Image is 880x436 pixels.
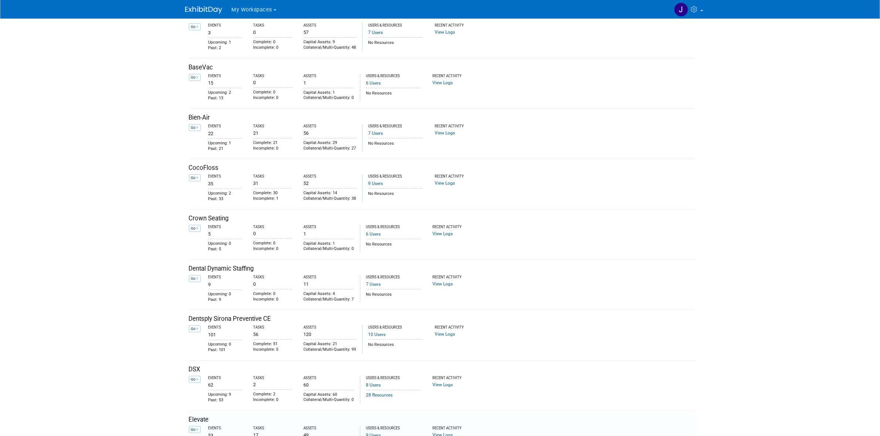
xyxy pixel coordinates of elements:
a: View Logs [432,281,453,286]
div: 120 [304,330,356,337]
div: 15 [208,78,242,86]
div: Users & Resources [366,376,421,381]
div: Complete: 2 [254,392,292,397]
div: Events [208,325,242,330]
div: Incomplete: 0 [254,397,292,403]
span: No Resources [366,292,392,297]
div: Complete: 0 [254,291,292,297]
div: Collateral/Multi-Quantity: 0 [304,246,354,252]
div: DSX [189,365,695,374]
div: Past: 101 [208,347,242,353]
div: 1 [304,230,354,237]
div: 0 [254,280,292,287]
div: Complete: 30 [254,190,292,196]
a: View Logs [435,181,455,186]
div: Incomplete: 0 [254,246,292,252]
div: Complete: 0 [254,40,292,45]
div: Assets [304,275,354,280]
div: Users & Resources [368,23,423,28]
div: Tasks [254,426,292,431]
div: 5 [208,229,242,237]
a: 28 Resources [366,392,393,398]
a: Go [189,124,201,131]
div: Users & Resources [366,74,421,79]
span: No Resources [368,141,394,146]
div: Users & Resources [366,426,421,431]
div: Capital Assets: 9 [304,40,356,45]
div: Collateral/Multi-Quantity: 48 [304,45,356,51]
div: Recent Activity [435,174,478,179]
a: 7 Users [368,30,383,35]
div: Upcoming: 2 [208,191,242,196]
div: Upcoming: 1 [208,40,242,45]
div: Past: 33 [208,196,242,202]
div: 56 [304,129,356,136]
a: View Logs [432,382,453,387]
div: 22 [208,129,242,137]
div: Tasks [254,325,292,330]
img: ExhibitDay [185,6,222,14]
a: View Logs [435,130,455,135]
div: Complete: 0 [254,90,292,95]
div: Upcoming: 0 [208,241,242,247]
div: 0 [254,229,292,237]
div: Elevate [189,415,695,424]
a: Go [189,376,201,383]
div: Past: 5 [208,247,242,252]
div: Capital Assets: 21 [304,341,356,347]
div: Assets [304,23,356,28]
div: Upcoming: 9 [208,392,242,398]
div: Past: 13 [208,96,242,101]
div: Events [208,23,242,28]
div: Recent Activity [432,74,476,79]
div: Bien-Air [189,113,695,122]
div: Capital Assets: 60 [304,392,354,398]
div: Users & Resources [368,174,423,179]
div: Assets [304,174,356,179]
div: Recent Activity [432,225,476,230]
span: No Resources [368,40,394,45]
div: Capital Assets: 1 [304,90,354,96]
div: Recent Activity [435,325,478,330]
div: Collateral/Multi-Quantity: 0 [304,397,354,403]
div: Recent Activity [432,275,476,280]
div: Tasks [254,225,292,230]
div: Assets [304,124,356,129]
div: 0 [254,78,292,86]
div: Tasks [254,174,292,179]
div: Tasks [254,74,292,79]
div: 0 [254,28,292,35]
div: Crown Seating [189,214,695,223]
div: Tasks [254,275,292,280]
div: Tasks [254,376,292,381]
div: Past: 21 [208,146,242,152]
a: Go [189,174,201,181]
div: Assets [304,376,354,381]
div: Past: 2 [208,45,242,51]
div: Incomplete: 1 [254,196,292,202]
div: Past: 9 [208,297,242,303]
div: Assets [304,225,354,230]
span: No Resources [368,342,394,347]
a: Go [189,426,201,433]
div: 31 [254,179,292,186]
div: Upcoming: 1 [208,141,242,146]
div: Events [208,74,242,79]
a: 10 Users [368,332,386,337]
span: No Resources [368,191,394,196]
div: Users & Resources [368,325,423,330]
div: Assets [304,74,354,79]
div: Recent Activity [432,426,476,431]
div: Recent Activity [432,376,476,381]
div: 56 [254,330,292,337]
a: Go [189,225,201,232]
div: 101 [208,330,242,338]
div: Incomplete: 0 [254,45,292,51]
div: BaseVac [189,63,695,72]
div: Events [208,275,242,280]
div: 35 [208,179,242,187]
div: Tasks [254,124,292,129]
div: 3 [208,28,242,36]
div: 52 [304,179,356,186]
div: Incomplete: 0 [254,95,292,101]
